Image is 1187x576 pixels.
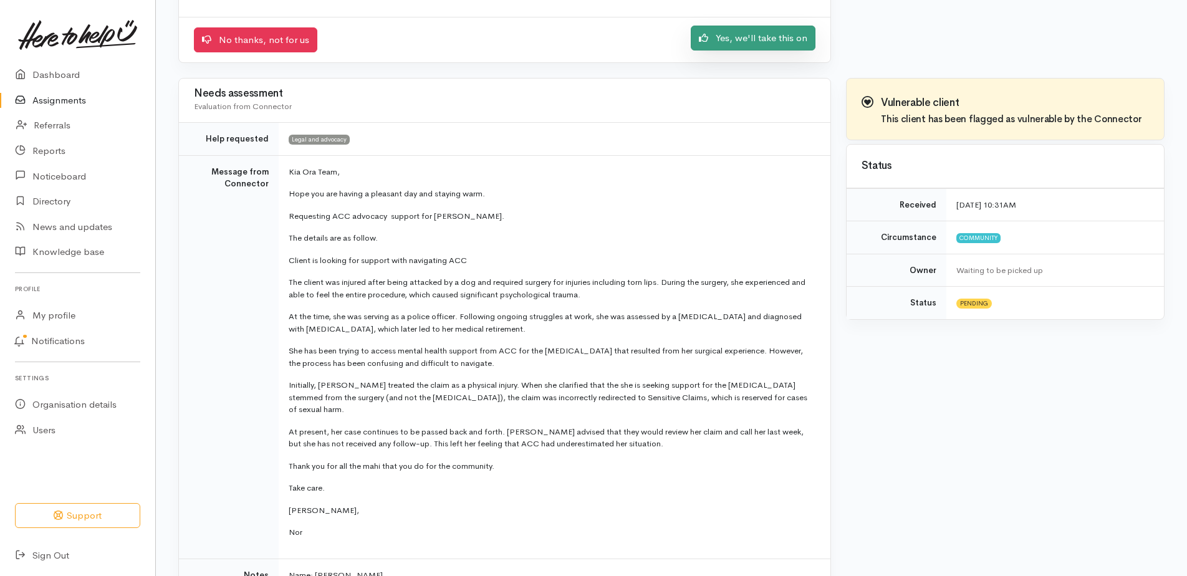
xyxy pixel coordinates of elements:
[289,461,494,471] span: Thank you for all the mahi that you do for the community.
[289,345,815,369] p: She has been trying to access mental health support from ACC for the [MEDICAL_DATA] that resulted...
[289,482,325,493] span: Take care.
[956,264,1149,277] div: Waiting to be picked up
[847,287,946,319] td: Status
[956,299,992,309] span: Pending
[289,310,815,335] p: At the time, she was serving as a police officer. Following ongoing struggles at work, she was as...
[15,281,140,297] h6: Profile
[179,155,279,559] td: Message from Connector
[289,188,485,199] span: Hope you are having a pleasant day and staying warm.
[179,123,279,156] td: Help requested
[847,254,946,287] td: Owner
[194,101,292,112] span: Evaluation from Connector
[289,426,815,450] p: At present, her case continues to be passed back and forth. [PERSON_NAME] advised that they would...
[956,199,1016,210] time: [DATE] 10:31AM
[881,97,1141,109] h3: Vulnerable client
[15,370,140,386] h6: Settings
[289,254,815,267] p: Client is looking for support with navigating ACC
[289,505,359,516] span: [PERSON_NAME],
[289,527,302,537] span: Nor
[194,88,815,100] h3: Needs assessment
[956,233,1001,243] span: Community
[847,188,946,221] td: Received
[691,26,815,51] a: Yes, we'll take this on
[289,276,815,300] p: The client was injured after being attacked by a dog and required surgery for injuries including ...
[289,135,350,145] span: Legal and advocacy
[15,503,140,529] button: Support
[881,114,1141,125] h4: This client has been flagged as vulnerable by the Connector
[862,160,1149,172] h3: Status
[289,232,815,244] p: The details are as follow.
[847,221,946,254] td: Circumstance
[289,379,815,416] p: Initially, [PERSON_NAME] treated the claim as a physical injury. When she clarified that the she ...
[194,27,317,53] a: No thanks, not for us
[289,211,504,221] span: Requesting ACC advocacy support for [PERSON_NAME].
[289,166,340,177] span: Kia Ora Team,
